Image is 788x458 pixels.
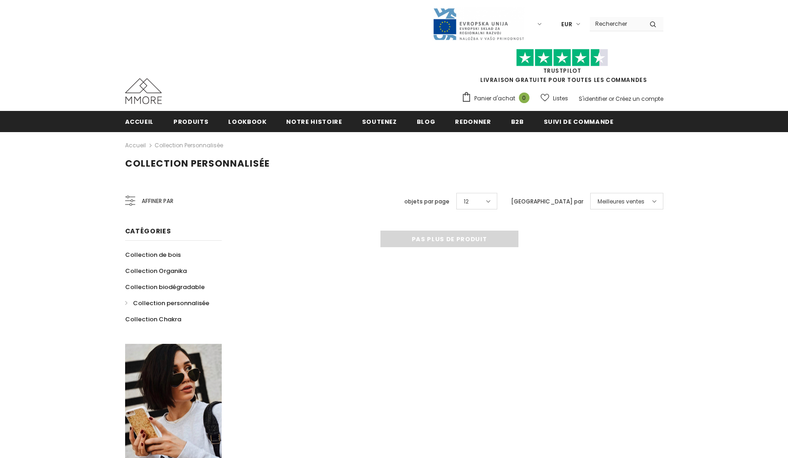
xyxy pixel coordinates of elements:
span: Panier d'achat [474,94,515,103]
a: Accueil [125,140,146,151]
a: Notre histoire [286,111,342,132]
span: Collection de bois [125,250,181,259]
a: Javni Razpis [432,20,524,28]
a: Produits [173,111,208,132]
span: Produits [173,117,208,126]
span: Collection personnalisée [133,299,209,307]
img: Faites confiance aux étoiles pilotes [516,49,608,67]
span: Collection biodégradable [125,283,205,291]
span: Catégories [125,226,171,236]
a: Blog [417,111,436,132]
a: Créez un compte [615,95,663,103]
span: LIVRAISON GRATUITE POUR TOUTES LES COMMANDES [461,53,663,84]
span: Meilleures ventes [598,197,644,206]
span: soutenez [362,117,397,126]
span: Affiner par [142,196,173,206]
a: Panier d'achat 0 [461,92,534,105]
span: Redonner [455,117,491,126]
span: Listes [553,94,568,103]
a: S'identifier [579,95,607,103]
img: Cas MMORE [125,78,162,104]
span: Collection Chakra [125,315,181,324]
a: Collection personnalisée [125,295,209,311]
a: Listes [541,90,568,106]
a: soutenez [362,111,397,132]
label: objets par page [404,197,449,206]
a: Accueil [125,111,154,132]
span: 12 [464,197,469,206]
span: Collection personnalisée [125,157,270,170]
a: Collection Organika [125,263,187,279]
span: Accueil [125,117,154,126]
input: Search Site [590,17,643,30]
a: Redonner [455,111,491,132]
a: Suivi de commande [544,111,614,132]
a: Collection biodégradable [125,279,205,295]
a: Collection de bois [125,247,181,263]
span: Notre histoire [286,117,342,126]
a: Collection Chakra [125,311,181,327]
span: Collection Organika [125,267,187,275]
label: [GEOGRAPHIC_DATA] par [511,197,583,206]
span: 0 [519,93,529,103]
span: Lookbook [228,117,266,126]
span: B2B [511,117,524,126]
a: TrustPilot [543,67,581,75]
img: Javni Razpis [432,7,524,41]
span: EUR [561,20,572,29]
a: Lookbook [228,111,266,132]
a: Collection personnalisée [155,141,223,149]
span: Blog [417,117,436,126]
a: B2B [511,111,524,132]
span: Suivi de commande [544,117,614,126]
span: or [609,95,614,103]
